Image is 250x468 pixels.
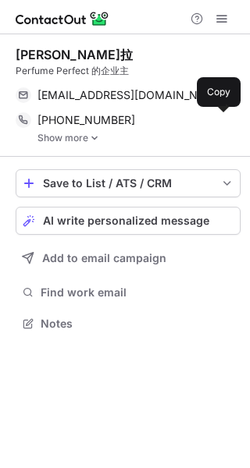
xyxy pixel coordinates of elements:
img: ContactOut v5.3.10 [16,9,109,28]
button: save-profile-one-click [16,169,241,197]
div: [PERSON_NAME]拉 [16,47,133,62]
span: AI write personalized message [43,214,209,227]
span: [PHONE_NUMBER] [37,113,135,127]
button: Find work email [16,282,241,303]
span: Add to email campaign [42,252,166,264]
span: [EMAIL_ADDRESS][DOMAIN_NAME] [37,88,216,102]
div: Save to List / ATS / CRM [43,177,213,190]
button: AI write personalized message [16,207,241,235]
button: Add to email campaign [16,244,241,272]
span: Find work email [41,285,234,300]
a: Show more [37,133,241,144]
div: Perfume Perfect 的企业主 [16,64,241,78]
img: - [90,133,99,144]
button: Notes [16,313,241,335]
span: Notes [41,317,234,331]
